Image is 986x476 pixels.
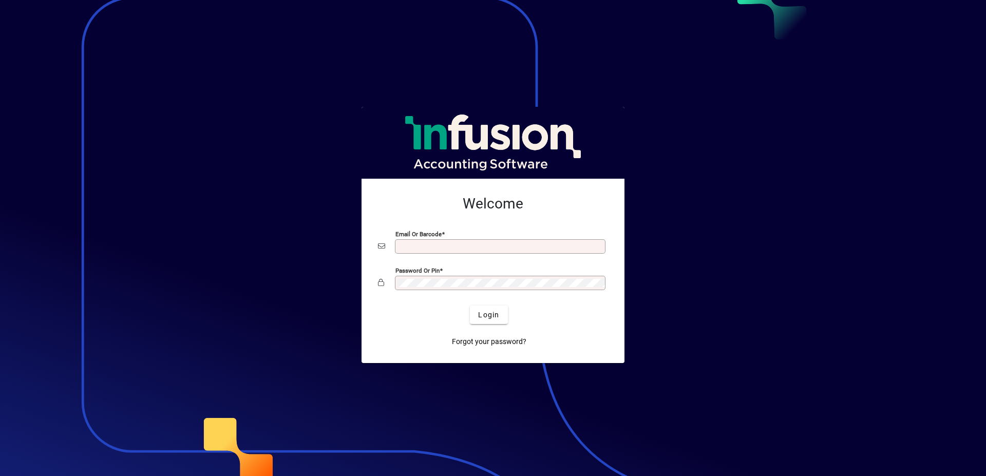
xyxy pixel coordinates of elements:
[478,310,499,320] span: Login
[452,336,526,347] span: Forgot your password?
[378,195,608,213] h2: Welcome
[448,332,530,351] a: Forgot your password?
[395,231,442,238] mat-label: Email or Barcode
[470,306,507,324] button: Login
[395,267,440,274] mat-label: Password or Pin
